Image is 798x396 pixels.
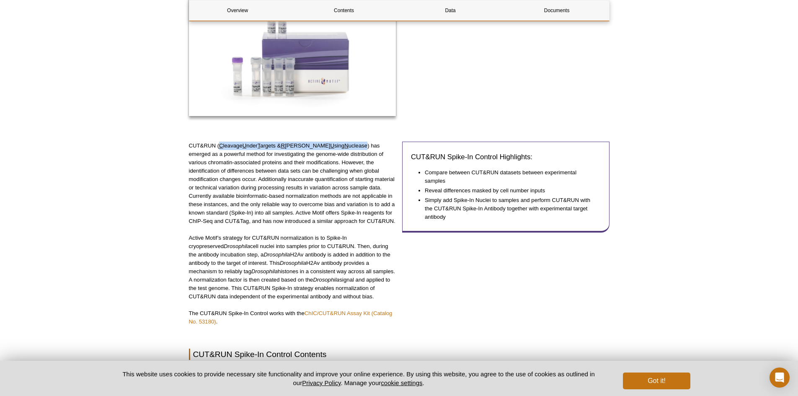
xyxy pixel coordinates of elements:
[425,196,592,221] li: Simply add Spike-In Nuclei to samples and perform CUT&RUN with the CUT&RUN Spike-In Antibody toge...
[302,379,341,386] a: Privacy Policy
[189,142,396,225] p: CUT&RUN ( leavage nder argets & [PERSON_NAME] sing uclease) has emerged as a powerful method for ...
[402,0,499,21] a: Data
[330,142,334,149] u: U
[313,277,339,283] em: Drosophila
[251,268,278,274] em: Drosophila
[243,142,247,149] u: U
[425,168,592,185] li: Compare between CUT&RUN datasets between experimental samples
[224,243,250,249] em: Drosophila
[263,251,290,258] em: Drosophila
[623,373,690,389] button: Got it!
[296,0,393,21] a: Contents
[189,310,393,325] a: ChIC/CUT&RUN Assay Kit (Catalog No. 53180)
[189,349,609,360] h2: CUT&RUN Spike-In Control Contents
[219,142,223,149] u: C
[280,260,306,266] em: Drosophila
[108,370,609,387] p: This website uses cookies to provide necessary site functionality and improve your online experie...
[381,379,422,386] button: cookie settings
[281,142,285,149] u: R
[509,0,605,21] a: Documents
[189,0,286,21] a: Overview
[344,142,349,149] u: N
[411,152,601,162] h3: CUT&RUN Spike-In Control Highlights:
[189,234,396,301] p: Active Motif’s strategy for CUT&RUN normalization is to Spike-In cryopreserved cell nuclei into s...
[189,309,396,326] p: The CUT&RUN Spike-In Control works with the .
[425,186,592,195] li: Reveal differences masked by cell number inputs
[770,368,790,388] div: Open Intercom Messenger
[258,142,261,149] u: T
